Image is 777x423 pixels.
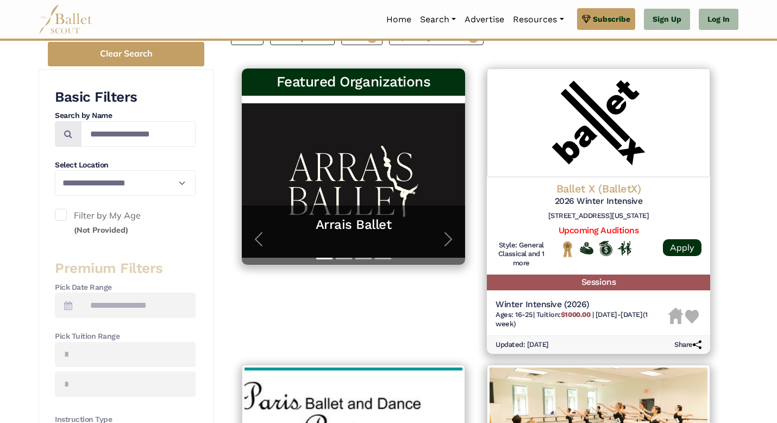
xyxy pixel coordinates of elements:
[55,282,196,293] h4: Pick Date Range
[375,252,391,265] button: Slide 4
[460,8,509,31] a: Advertise
[55,331,196,342] h4: Pick Tuition Range
[674,340,701,350] h6: Share
[250,73,456,91] h3: Featured Organizations
[496,310,668,329] h6: | |
[496,299,668,310] h5: Winter Intensive (2026)
[496,211,701,221] h6: [STREET_ADDRESS][US_STATE]
[509,8,568,31] a: Resources
[382,8,416,31] a: Home
[81,121,196,147] input: Search by names...
[577,8,635,30] a: Subscribe
[559,225,638,235] a: Upcoming Auditions
[487,275,710,290] h5: Sessions
[685,310,699,324] img: Heart
[496,340,549,350] h6: Updated: [DATE]
[48,42,204,66] button: Clear Search
[55,88,196,107] h3: Basic Filters
[496,182,701,196] h4: Ballet X (BalletX)
[663,239,701,256] a: Apply
[496,196,701,207] h5: 2026 Winter Intensive
[316,252,333,265] button: Slide 1
[487,69,710,177] img: Logo
[74,225,128,235] small: (Not Provided)
[593,13,630,25] span: Subscribe
[416,8,460,31] a: Search
[644,9,690,30] a: Sign Up
[253,216,454,233] a: Arrais Ballet
[55,209,196,237] label: Filter by My Age
[582,13,591,25] img: gem.svg
[496,310,533,319] span: Ages: 16-25
[561,310,590,319] b: $1000.00
[336,252,352,265] button: Slide 2
[55,160,196,171] h4: Select Location
[561,241,574,258] img: National
[55,110,196,121] h4: Search by Name
[496,241,547,269] h6: Style: General Classical and 1 more
[599,241,612,256] img: Offers Scholarship
[699,9,738,30] a: Log In
[355,252,372,265] button: Slide 3
[55,259,196,278] h3: Premium Filters
[496,310,648,328] span: [DATE]-[DATE] (1 week)
[668,308,683,324] img: Housing Unavailable
[618,241,631,255] img: In Person
[580,242,593,254] img: Offers Financial Aid
[536,310,592,319] span: Tuition:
